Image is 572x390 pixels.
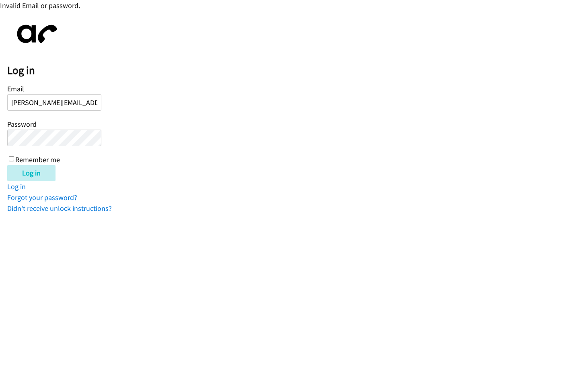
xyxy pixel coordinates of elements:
[7,193,77,202] a: Forgot your password?
[7,18,64,50] img: aphone-8a226864a2ddd6a5e75d1ebefc011f4aa8f32683c2d82f3fb0802fe031f96514.svg
[7,182,26,191] a: Log in
[7,165,56,181] input: Log in
[7,64,572,77] h2: Log in
[15,155,60,164] label: Remember me
[7,120,37,129] label: Password
[7,84,24,93] label: Email
[7,204,112,213] a: Didn't receive unlock instructions?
